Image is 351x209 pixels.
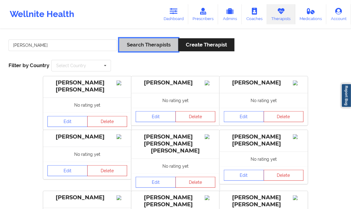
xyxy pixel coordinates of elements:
[43,147,131,162] div: No rating yet
[136,133,215,154] div: [PERSON_NAME] [PERSON_NAME] [PERSON_NAME]
[47,165,88,176] a: Edit
[87,116,127,127] button: Delete
[136,177,176,188] a: Edit
[242,4,267,24] a: Coaches
[188,4,218,24] a: Prescribers
[224,194,304,208] div: [PERSON_NAME] [PERSON_NAME]
[136,79,215,86] div: [PERSON_NAME]
[218,4,242,24] a: Admins
[159,4,188,24] a: Dashboard
[175,111,216,122] button: Delete
[295,4,327,24] a: Medications
[9,62,49,68] span: Filter by Country
[341,84,351,108] a: Report Bug
[47,116,88,127] a: Edit
[136,111,176,122] a: Edit
[116,134,127,139] img: Image%2Fplaceholer-image.png
[119,38,178,51] button: Search Therapists
[9,39,117,51] input: Search Keywords
[131,93,220,108] div: No rating yet
[224,111,264,122] a: Edit
[178,38,235,51] button: Create Therapist
[224,79,304,86] div: [PERSON_NAME]
[43,98,131,112] div: No rating yet
[264,170,304,181] button: Delete
[220,93,308,108] div: No rating yet
[220,152,308,166] div: No rating yet
[205,81,215,85] img: Image%2Fplaceholer-image.png
[205,195,215,200] img: Image%2Fplaceholer-image.png
[224,133,304,147] div: [PERSON_NAME] [PERSON_NAME]
[116,81,127,85] img: Image%2Fplaceholer-image.png
[326,4,351,24] a: Account
[87,165,127,176] button: Delete
[56,63,86,68] div: Select Country
[264,111,304,122] button: Delete
[293,81,304,85] img: Image%2Fplaceholer-image.png
[224,170,264,181] a: Edit
[131,159,220,173] div: No rating yet
[293,134,304,139] img: Image%2Fplaceholer-image.png
[175,177,216,188] button: Delete
[116,195,127,200] img: Image%2Fplaceholer-image.png
[47,133,127,140] div: [PERSON_NAME]
[136,194,215,208] div: [PERSON_NAME] [PERSON_NAME]
[293,195,304,200] img: Image%2Fplaceholer-image.png
[205,134,215,139] img: Image%2Fplaceholer-image.png
[47,194,127,201] div: [PERSON_NAME]
[267,4,295,24] a: Therapists
[47,79,127,93] div: [PERSON_NAME] [PERSON_NAME]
